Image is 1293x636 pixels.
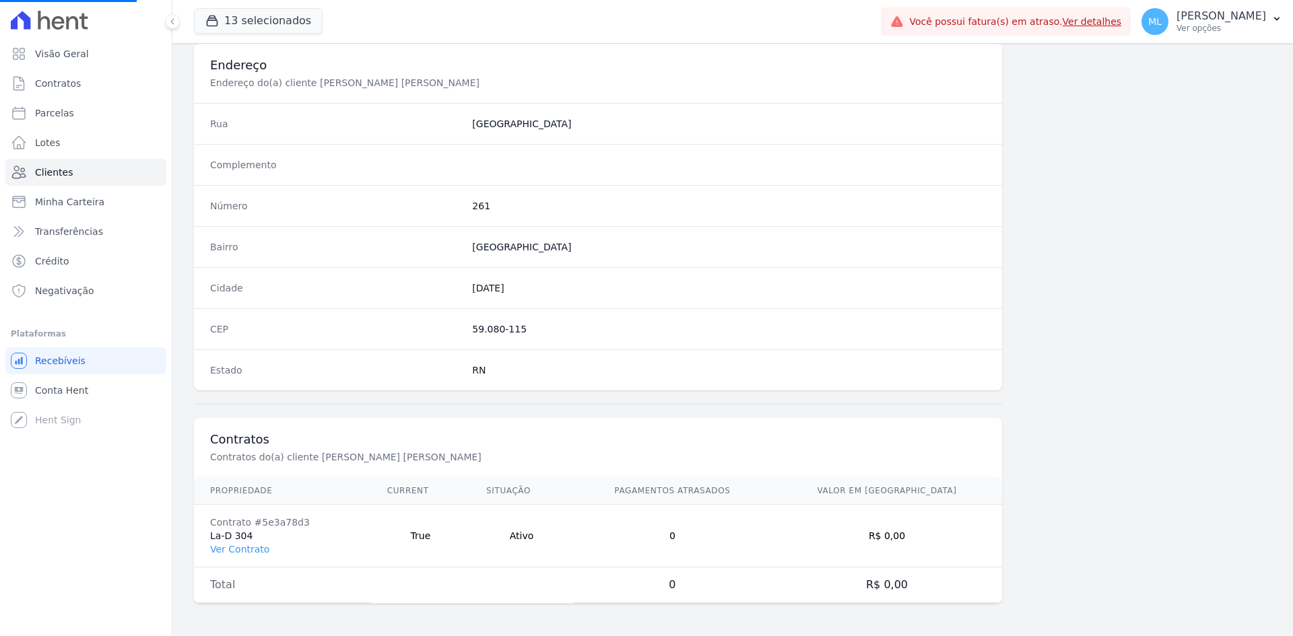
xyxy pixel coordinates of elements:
[1063,16,1122,27] a: Ver detalhes
[11,326,161,342] div: Plataformas
[210,117,461,131] dt: Rua
[35,225,103,238] span: Transferências
[472,240,986,254] dd: [GEOGRAPHIC_DATA]
[210,76,663,90] p: Endereço do(a) cliente [PERSON_NAME] [PERSON_NAME]
[472,363,986,377] dd: RN
[35,195,104,209] span: Minha Carteira
[210,516,355,529] div: Contrato #5e3a78d3
[772,505,1002,567] td: R$ 0,00
[194,567,371,603] td: Total
[1176,9,1266,23] p: [PERSON_NAME]
[472,117,986,131] dd: [GEOGRAPHIC_DATA]
[573,567,772,603] td: 0
[210,544,269,555] a: Ver Contrato
[1148,17,1162,26] span: ML
[35,106,74,120] span: Parcelas
[35,384,88,397] span: Conta Hent
[210,240,461,254] dt: Bairro
[35,254,69,268] span: Crédito
[472,199,986,213] dd: 261
[35,166,73,179] span: Clientes
[35,136,61,149] span: Lotes
[472,322,986,336] dd: 59.080-115
[5,159,166,186] a: Clientes
[472,281,986,295] dd: [DATE]
[5,248,166,275] a: Crédito
[909,15,1121,29] span: Você possui fatura(s) em atraso.
[371,477,470,505] th: Current
[35,354,86,367] span: Recebíveis
[210,450,663,464] p: Contratos do(a) cliente [PERSON_NAME] [PERSON_NAME]
[35,47,89,61] span: Visão Geral
[210,322,461,336] dt: CEP
[5,218,166,245] a: Transferências
[210,431,986,448] h3: Contratos
[5,100,166,127] a: Parcelas
[5,277,166,304] a: Negativação
[210,57,986,73] h3: Endereço
[772,477,1002,505] th: Valor em [GEOGRAPHIC_DATA]
[371,505,470,567] td: True
[1176,23,1266,34] p: Ver opções
[573,505,772,567] td: 0
[5,347,166,374] a: Recebíveis
[1131,3,1293,40] button: ML [PERSON_NAME] Ver opções
[573,477,772,505] th: Pagamentos Atrasados
[194,505,371,567] td: La-D 304
[470,477,573,505] th: Situação
[772,567,1002,603] td: R$ 0,00
[5,129,166,156] a: Lotes
[194,477,371,505] th: Propriedade
[5,70,166,97] a: Contratos
[35,284,94,297] span: Negativação
[5,377,166,404] a: Conta Hent
[210,199,461,213] dt: Número
[5,188,166,215] a: Minha Carteira
[210,363,461,377] dt: Estado
[35,77,81,90] span: Contratos
[210,281,461,295] dt: Cidade
[5,40,166,67] a: Visão Geral
[194,8,323,34] button: 13 selecionados
[210,158,461,172] dt: Complemento
[470,505,573,567] td: Ativo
